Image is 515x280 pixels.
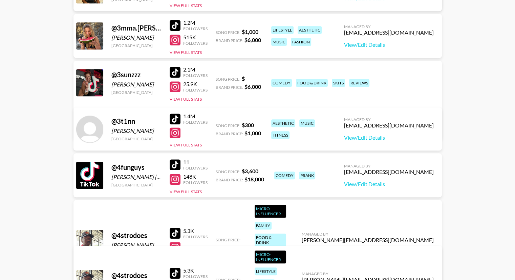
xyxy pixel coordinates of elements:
a: View/Edit Details [344,181,434,187]
div: [EMAIL_ADDRESS][DOMAIN_NAME] [344,122,434,129]
strong: $ 6,000 [244,37,261,43]
div: Followers [183,165,208,171]
div: [PERSON_NAME] [PERSON_NAME] [PERSON_NAME] [111,174,162,180]
strong: $ 1,000 [242,28,258,35]
div: Micro-Influencer [255,205,286,218]
div: Followers [183,41,208,46]
div: 25.9K [183,81,208,87]
span: Brand Price: [216,177,243,182]
div: [GEOGRAPHIC_DATA] [111,136,162,141]
button: View Full Stats [170,3,202,8]
div: comedy [271,79,292,87]
div: [PERSON_NAME][EMAIL_ADDRESS][DOMAIN_NAME] [302,237,434,243]
span: Brand Price: [216,85,243,90]
a: View/Edit Details [344,41,434,48]
div: @ 3mma.[PERSON_NAME] [111,24,162,32]
div: [PERSON_NAME] [111,127,162,134]
div: [EMAIL_ADDRESS][DOMAIN_NAME] [344,168,434,175]
div: @ 3sunzzz [111,71,162,79]
div: [GEOGRAPHIC_DATA] [111,43,162,48]
button: View Full Stats [170,189,202,194]
div: lifestyle [255,267,277,275]
div: aesthetic [298,26,322,34]
div: @ 4strodoes [111,231,162,240]
strong: $ 1,000 [244,130,261,136]
span: Brand Price: [216,38,243,43]
span: Song Price: [216,237,240,242]
div: reviews [349,79,369,87]
div: 1.2M [183,19,208,26]
div: [GEOGRAPHIC_DATA] [111,90,162,95]
span: Song Price: [216,123,240,128]
a: View/Edit Details [344,134,434,141]
div: lifestyle [271,26,294,34]
span: Song Price: [216,30,240,35]
div: [GEOGRAPHIC_DATA] [111,182,162,187]
button: View Full Stats [170,50,202,55]
div: skits [332,79,345,87]
div: Managed By [344,117,434,122]
span: Brand Price: [216,131,243,136]
div: Followers [183,180,208,185]
div: [PERSON_NAME] [111,242,162,248]
strong: $ 3,600 [242,168,258,174]
span: Song Price: [216,77,240,82]
div: 2.1M [183,66,208,73]
div: food & drink [255,234,286,246]
div: Followers [183,274,208,279]
div: comedy [274,172,295,179]
div: Managed By [302,232,434,237]
strong: $ 18,000 [244,176,264,182]
div: music [299,119,315,127]
div: family [255,222,272,229]
span: Song Price: [216,169,240,174]
div: [PERSON_NAME] [111,34,162,41]
div: Followers [183,73,208,78]
div: 1.4M [183,113,208,120]
div: prank [299,172,315,179]
div: 5.3K [183,267,208,274]
strong: $ 300 [242,122,254,128]
div: @ 4funguys [111,163,162,172]
div: 11 [183,159,208,165]
div: 5.3K [183,227,208,234]
div: @ 4strodoes [111,271,162,280]
div: Managed By [344,24,434,29]
button: View Full Stats [170,142,202,147]
div: Followers [183,120,208,125]
div: music [271,38,287,46]
div: Followers [183,87,208,93]
div: [PERSON_NAME] [111,81,162,88]
div: [EMAIL_ADDRESS][DOMAIN_NAME] [344,29,434,36]
div: 148K [183,173,208,180]
div: Managed By [302,271,434,276]
span: Brand Price: [216,245,243,251]
div: Followers [183,26,208,31]
div: @ 3t1nn [111,117,162,125]
div: Micro-Influencer [255,251,286,263]
div: 515K [183,34,208,41]
div: fashion [291,38,311,46]
button: View Full Stats [170,97,202,102]
strong: $ [242,75,245,82]
div: Managed By [344,163,434,168]
div: fitness [271,131,289,139]
strong: $ 6,000 [244,83,261,90]
div: Followers [183,234,208,239]
div: food & drink [296,79,328,87]
div: aesthetic [271,119,295,127]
